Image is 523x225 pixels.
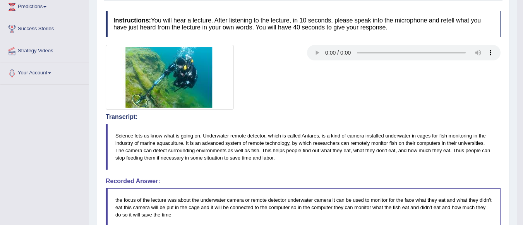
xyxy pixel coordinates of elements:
[106,178,501,185] h4: Recorded Answer:
[0,40,89,60] a: Strategy Videos
[106,11,501,37] h4: You will hear a lecture. After listening to the lecture, in 10 seconds, please speak into the mic...
[113,17,151,24] b: Instructions:
[106,124,501,170] blockquote: Science lets us know what is going on. Underwater remote detector, which is called Antares, is a ...
[0,62,89,82] a: Your Account
[106,113,501,120] h4: Transcript:
[0,18,89,38] a: Success Stories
